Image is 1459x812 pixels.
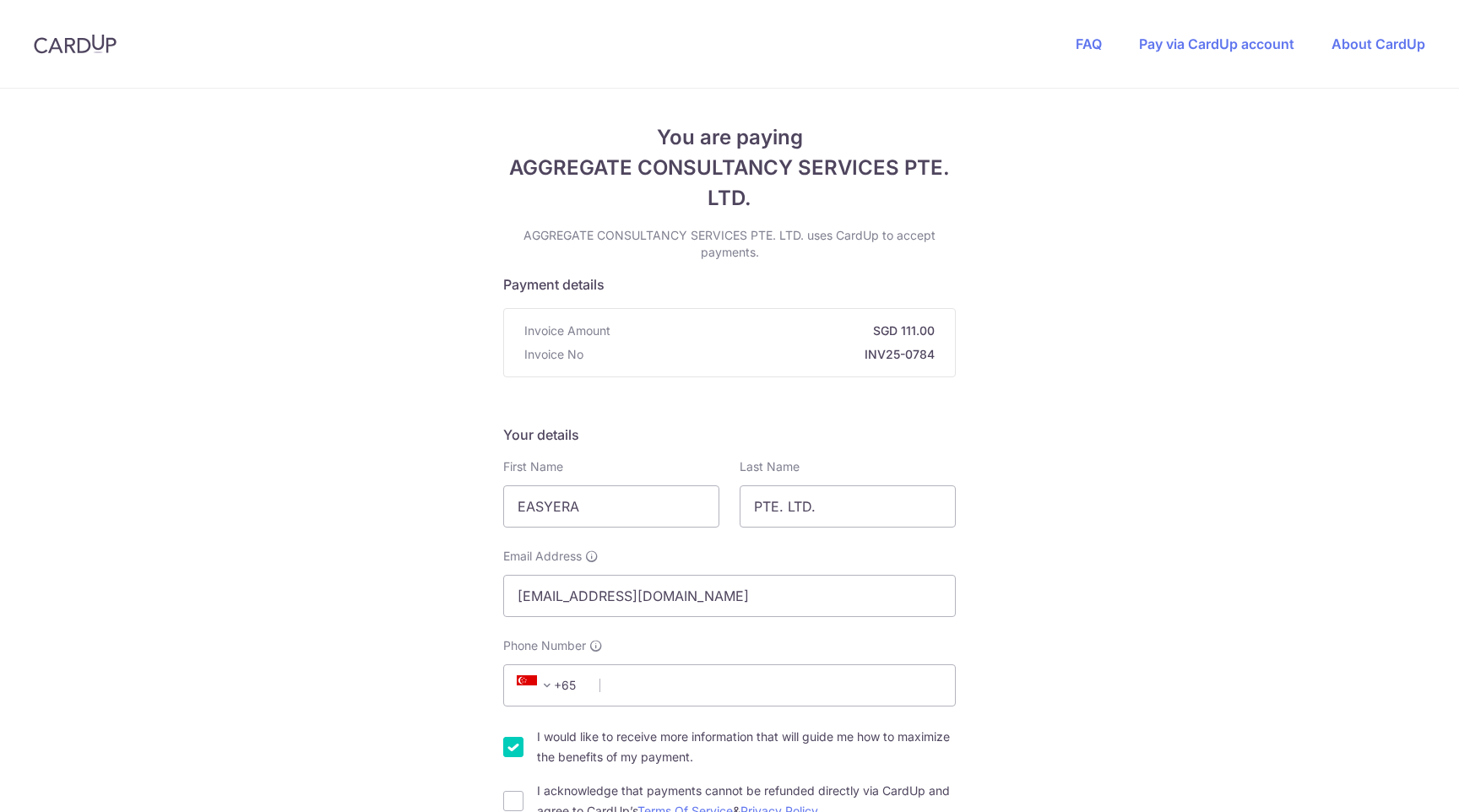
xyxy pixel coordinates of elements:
[503,637,586,654] span: Phone Number
[1139,35,1294,52] a: Pay via CardUp account
[34,34,117,54] img: CardUp
[503,458,563,475] label: First Name
[617,322,935,339] strong: SGD 111.00
[590,346,935,363] strong: INV25-0784
[503,153,956,214] span: AGGREGATE CONSULTANCY SERVICES PTE. LTD.
[503,575,956,617] input: Email address
[1332,35,1425,52] a: About CardUp
[503,274,956,295] h5: Payment details
[524,322,610,339] span: Invoice Amount
[512,675,588,696] span: +65
[740,485,956,528] input: Last name
[503,548,582,565] span: Email Address
[503,122,956,153] span: You are paying
[537,727,956,767] label: I would like to receive more information that will guide me how to maximize the benefits of my pa...
[517,675,557,696] span: +65
[503,425,956,445] h5: Your details
[503,485,719,528] input: First name
[740,458,800,475] label: Last Name
[1076,35,1102,52] a: FAQ
[524,346,583,363] span: Invoice No
[503,227,956,261] p: AGGREGATE CONSULTANCY SERVICES PTE. LTD. uses CardUp to accept payments.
